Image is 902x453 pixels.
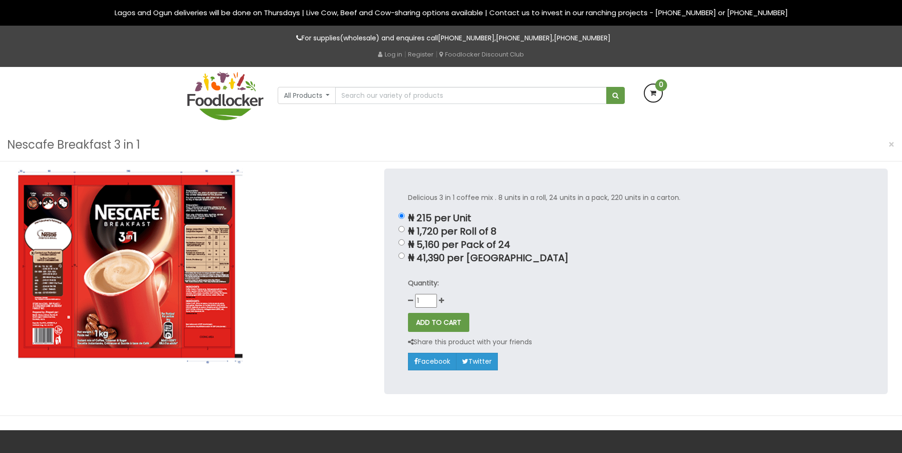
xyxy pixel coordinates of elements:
[408,213,864,224] p: ₦ 215 per Unit
[398,226,405,232] input: ₦ 1,720 per Roll of 8
[883,135,900,154] button: Close
[115,8,788,18] span: Lagos and Ogun deliveries will be done on Thursdays | Live Cow, Beef and Cow-sharing options avai...
[278,87,336,104] button: All Products
[408,313,469,332] button: ADD TO CART
[398,213,405,219] input: ₦ 215 per Unit
[655,79,667,91] span: 0
[408,226,864,237] p: ₦ 1,720 per Roll of 8
[7,136,140,154] h3: Nescafe Breakfast 3 in 1
[408,50,434,59] a: Register
[187,72,263,120] img: FoodLocker
[456,353,498,370] a: Twitter
[187,33,715,44] p: For supplies(wholesale) and enquires call , ,
[888,138,895,151] span: ×
[408,278,439,288] strong: Quantity:
[438,33,495,43] a: [PHONE_NUMBER]
[436,49,437,59] span: |
[408,353,456,370] a: Facebook
[439,50,524,59] a: Foodlocker Discount Club
[408,337,532,348] p: Share this product with your friends
[408,239,864,250] p: ₦ 5,160 per Pack of 24
[335,87,606,104] input: Search our variety of products
[378,50,402,59] a: Log in
[554,33,611,43] a: [PHONE_NUMBER]
[398,239,405,245] input: ₦ 5,160 per Pack of 24
[496,33,553,43] a: [PHONE_NUMBER]
[14,169,242,364] img: Nescafe Breakfast 3 in 1
[404,49,406,59] span: |
[398,253,405,259] input: ₦ 41,390 per [GEOGRAPHIC_DATA]
[408,192,864,203] p: Delicious 3 in 1 coffee mix . 8 units in a roll, 24 units in a pack, 220 units in a carton.
[408,253,864,264] p: ₦ 41,390 per [GEOGRAPHIC_DATA]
